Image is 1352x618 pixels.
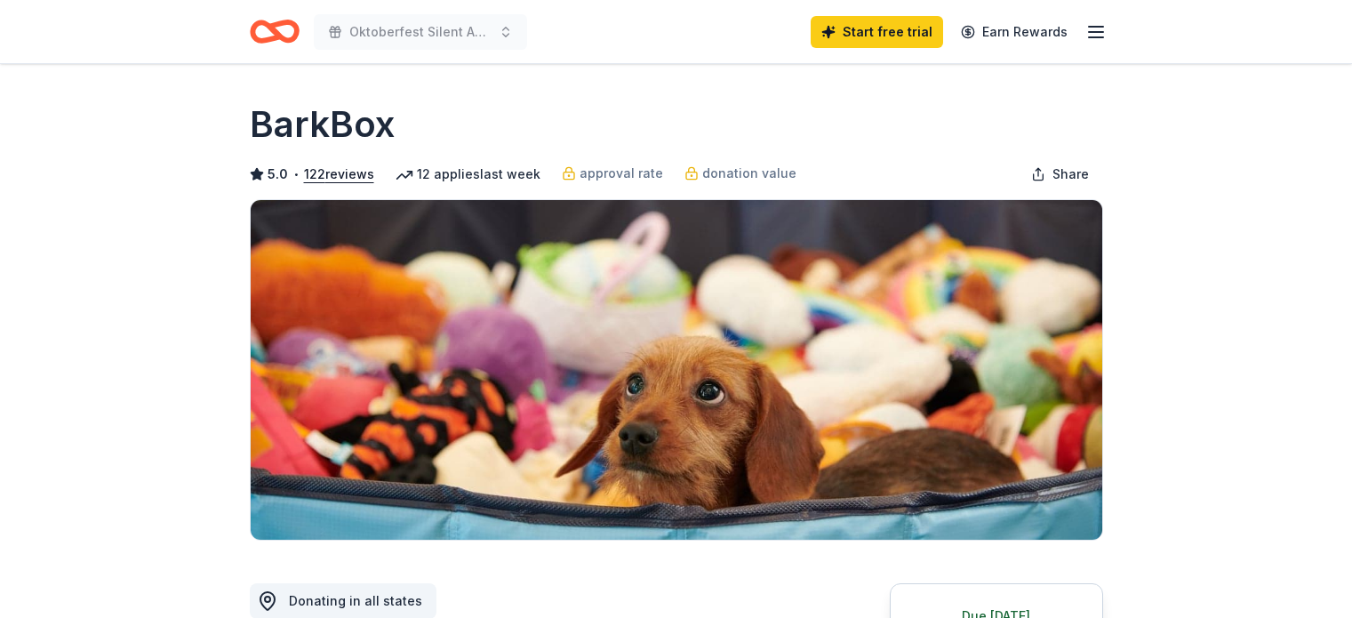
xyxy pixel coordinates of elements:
a: Home [250,11,300,52]
span: approval rate [580,163,663,184]
a: Earn Rewards [950,16,1078,48]
span: donation value [702,163,796,184]
img: Image for BarkBox [251,200,1102,540]
span: Share [1052,164,1089,185]
span: 5.0 [268,164,288,185]
a: donation value [684,163,796,184]
div: 12 applies last week [396,164,540,185]
span: Donating in all states [289,593,422,608]
button: Oktoberfest Silent Auction [314,14,527,50]
h1: BarkBox [250,100,395,149]
span: • [292,167,299,181]
button: Share [1017,157,1103,192]
a: Start free trial [811,16,943,48]
span: Oktoberfest Silent Auction [349,21,492,43]
button: 122reviews [304,164,374,185]
a: approval rate [562,163,663,184]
